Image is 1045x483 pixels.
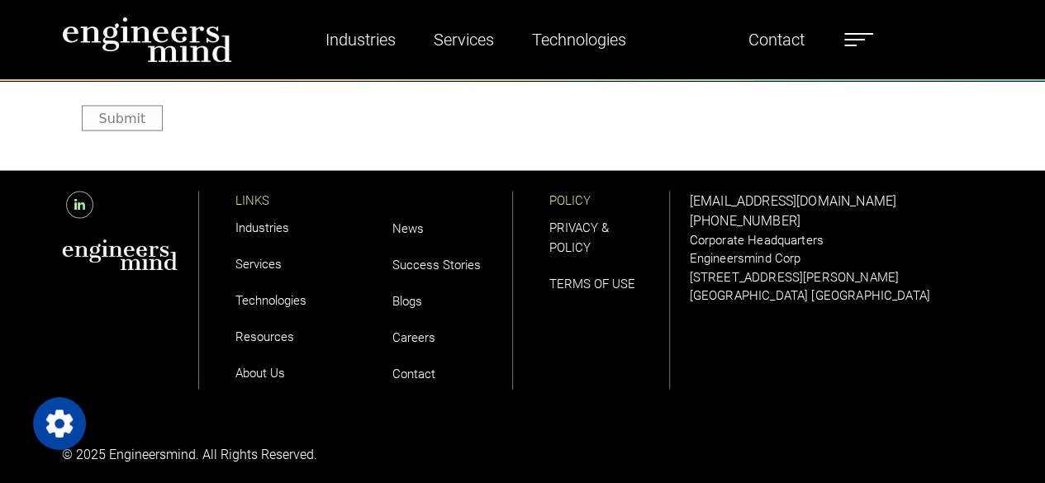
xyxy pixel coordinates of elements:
a: Industries [235,220,289,235]
p: [STREET_ADDRESS][PERSON_NAME] [690,268,984,287]
a: LinkedIn [62,197,97,213]
a: Resources [235,329,294,344]
a: Technologies [525,21,633,59]
a: Blogs [392,294,422,309]
p: © 2025 Engineersmind. All Rights Reserved. [62,445,513,465]
p: POLICY [549,192,669,211]
p: Engineersmind Corp [690,249,984,268]
a: Success Stories [392,258,481,272]
p: Corporate Headquarters [690,231,984,250]
img: aws [62,239,178,271]
a: PRIVACY & POLICY [549,220,609,255]
a: Contact [742,21,811,59]
a: About Us [235,366,285,381]
a: Careers [392,330,435,345]
a: TERMS OF USE [549,277,635,291]
a: Services [235,257,282,272]
p: [GEOGRAPHIC_DATA] [GEOGRAPHIC_DATA] [690,286,984,305]
button: Submit [82,106,164,131]
a: News [392,221,424,236]
a: Technologies [235,293,306,308]
a: [PHONE_NUMBER] [690,213,800,229]
img: logo [62,17,232,63]
a: Contact [392,367,435,381]
p: LINKS [235,192,356,211]
a: Services [427,21,501,59]
a: Industries [319,21,402,59]
a: [EMAIL_ADDRESS][DOMAIN_NAME] [690,193,896,209]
